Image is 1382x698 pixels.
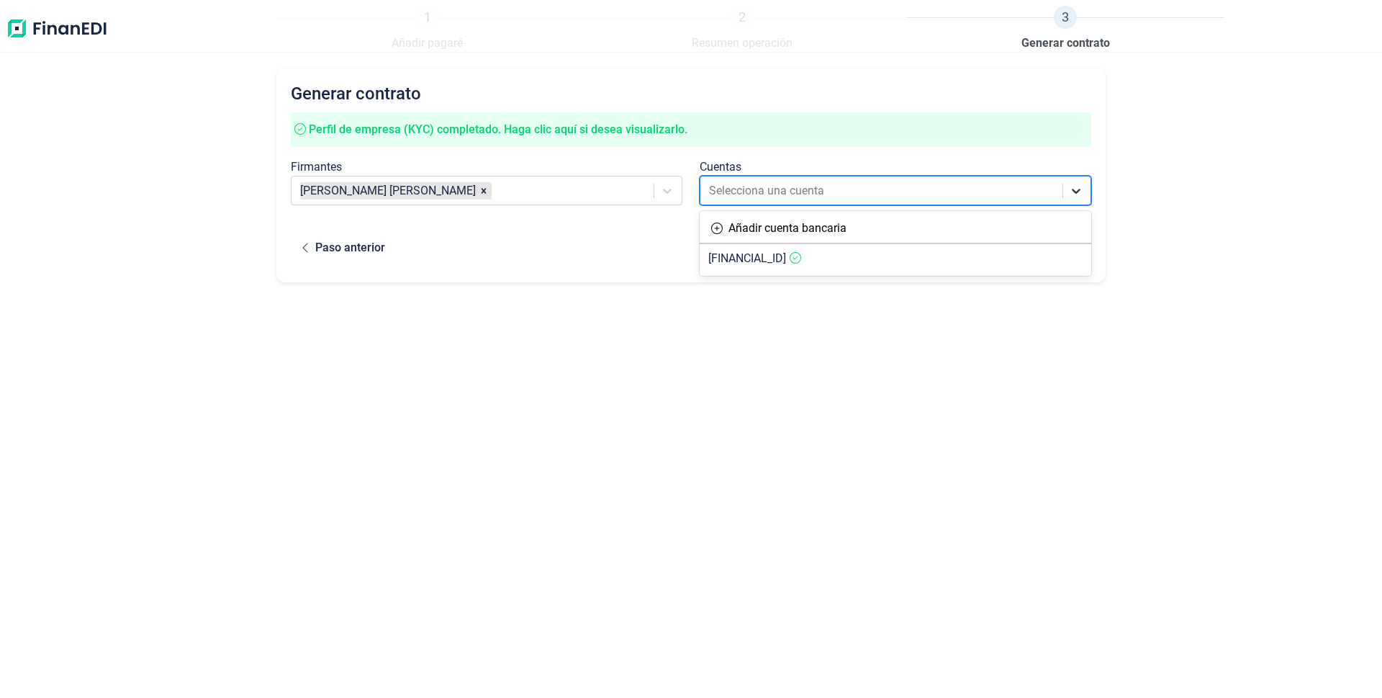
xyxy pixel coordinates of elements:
[291,84,1091,104] h2: Generar contrato
[1054,6,1077,29] span: 3
[300,182,476,200] article: [PERSON_NAME] [PERSON_NAME]
[309,122,687,136] span: Perfil de empresa (KYC) completado. Haga clic aquí si desea visualizarlo.
[700,214,858,243] button: Añadir cuenta bancaria
[291,158,682,176] div: Firmantes
[1021,35,1110,52] span: Generar contrato
[728,220,846,237] div: Añadir cuenta bancaria
[700,158,1091,176] div: Cuentas
[700,214,1091,243] div: Añadir cuenta bancaria
[6,6,108,52] img: Logo de aplicación
[1021,6,1110,52] a: 3Generar contrato
[476,182,492,200] div: Remove ALEXIS
[708,251,786,265] span: [FINANCIAL_ID]
[291,228,397,268] button: Paso anterior
[315,239,385,256] div: Paso anterior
